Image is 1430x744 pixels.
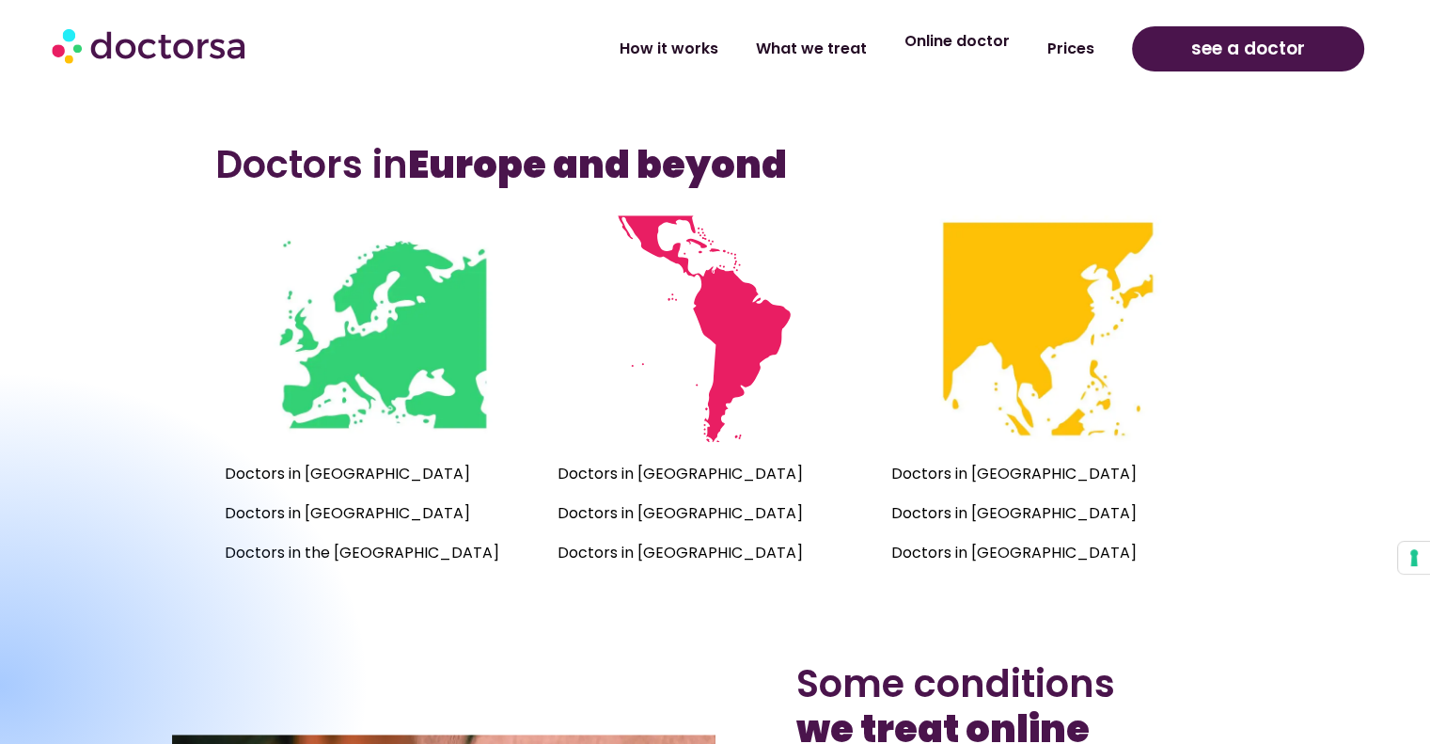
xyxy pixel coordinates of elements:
[558,500,872,527] p: Doctors in [GEOGRAPHIC_DATA]
[737,27,886,71] a: What we treat
[891,461,1205,487] p: Doctors in [GEOGRAPHIC_DATA]
[225,500,539,527] p: Doctors in [GEOGRAPHIC_DATA]
[1029,27,1113,71] a: Prices
[891,540,1205,566] p: Doctors in [GEOGRAPHIC_DATA]
[602,215,828,442] img: Mini map of the countries where Doctorsa is available - Latin America
[377,27,1113,71] nav: Menu
[225,540,539,566] p: Doctors in the [GEOGRAPHIC_DATA]
[1191,34,1305,64] span: see a doctor
[1132,26,1364,71] a: see a doctor
[1398,542,1430,574] button: Your consent preferences for tracking technologies
[558,540,872,566] p: Doctors in [GEOGRAPHIC_DATA]
[225,461,539,487] p: Doctors in [GEOGRAPHIC_DATA]
[886,20,1029,63] a: Online doctor
[601,27,737,71] a: How it works
[891,500,1205,527] p: Doctors in [GEOGRAPHIC_DATA]
[408,138,787,191] b: Europe and beyond
[558,461,872,487] p: Doctors in [GEOGRAPHIC_DATA]
[215,142,1215,187] h3: Doctors in
[935,215,1161,442] img: Mini map of the countries where Doctorsa is available - Southeast Asia
[269,215,495,442] img: Mini map of the countries where Doctorsa is available - Europe, UK and Turkey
